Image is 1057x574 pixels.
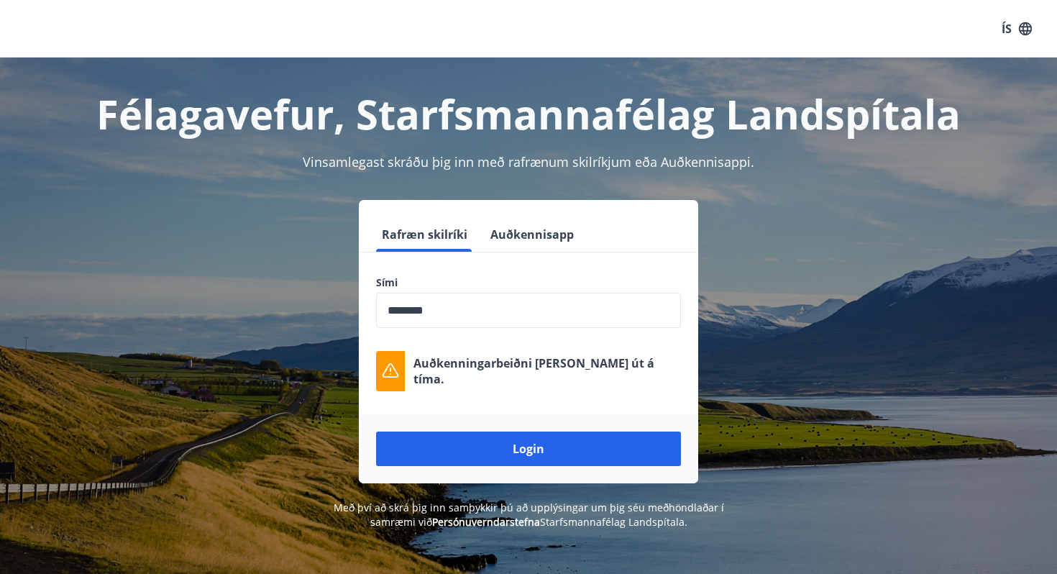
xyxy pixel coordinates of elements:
a: Persónuverndarstefna [432,515,540,529]
button: Auðkennisapp [485,217,580,252]
button: Rafræn skilríki [376,217,473,252]
button: ÍS [994,16,1040,42]
label: Sími [376,275,681,290]
p: Auðkenningarbeiðni [PERSON_NAME] út á tíma. [413,355,681,387]
span: Vinsamlegast skráðu þig inn með rafrænum skilríkjum eða Auðkennisappi. [303,153,754,170]
button: Login [376,432,681,466]
span: Með því að skrá þig inn samþykkir þú að upplýsingar um þig séu meðhöndlaðar í samræmi við Starfsm... [334,501,724,529]
h1: Félagavefur, Starfsmannafélag Landspítala [28,86,1029,141]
